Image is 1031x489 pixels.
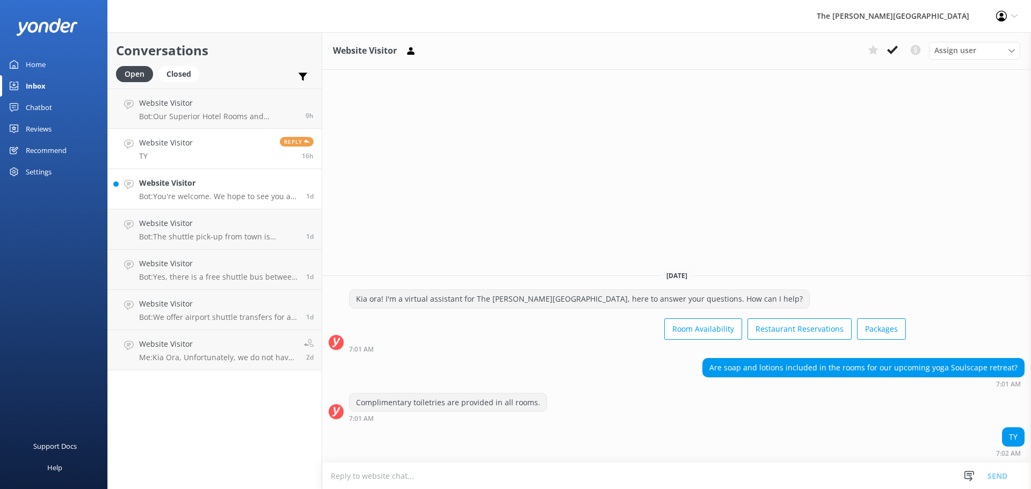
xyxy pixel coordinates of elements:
span: Oct 06 2025 02:57pm (UTC +13:00) Pacific/Auckland [306,272,314,281]
strong: 7:01 AM [349,346,374,353]
div: Oct 07 2025 07:02am (UTC +13:00) Pacific/Auckland [996,449,1025,457]
div: Support Docs [33,435,77,457]
div: Open [116,66,153,82]
div: Closed [158,66,199,82]
div: Complimentary toiletries are provided in all rooms. [350,393,547,412]
span: Oct 05 2025 06:45pm (UTC +13:00) Pacific/Auckland [306,353,314,362]
span: Oct 07 2025 01:12pm (UTC +13:00) Pacific/Auckland [306,111,314,120]
h4: Website Visitor [139,217,298,229]
p: Bot: The shuttle pick-up from town is outside the [PERSON_NAME][GEOGRAPHIC_DATA], [STREET_ADDRESS]. [139,232,298,242]
div: Help [47,457,62,478]
strong: 7:02 AM [996,450,1021,457]
div: Assign User [929,42,1020,59]
div: Chatbot [26,97,52,118]
button: Room Availability [664,318,742,340]
div: Oct 07 2025 07:01am (UTC +13:00) Pacific/Auckland [702,380,1025,388]
span: Oct 07 2025 07:02am (UTC +13:00) Pacific/Auckland [302,151,314,160]
p: Bot: Yes, there is a free shuttle bus between [GEOGRAPHIC_DATA] downtown and the hotel. The shutt... [139,272,298,282]
button: Restaurant Reservations [747,318,852,340]
span: Oct 06 2025 07:45pm (UTC +13:00) Pacific/Auckland [306,192,314,201]
a: Website VisitorBot:You're welcome. We hope to see you at The [PERSON_NAME][GEOGRAPHIC_DATA] soon!1d [108,169,322,209]
p: Bot: We offer airport shuttle transfers for an additional charge. Please contact our concierge te... [139,312,298,322]
h4: Website Visitor [139,258,298,269]
div: Inbox [26,75,46,97]
h3: Website Visitor [333,44,397,58]
a: Closed [158,68,205,79]
h2: Conversations [116,40,314,61]
strong: 7:01 AM [349,415,374,422]
a: Website VisitorBot:The shuttle pick-up from town is outside the [PERSON_NAME][GEOGRAPHIC_DATA], [... [108,209,322,250]
a: Website VisitorBot:We offer airport shuttle transfers for an additional charge. Please contact ou... [108,290,322,330]
h4: Website Visitor [139,97,297,109]
h4: Website Visitor [139,298,298,310]
div: Are soap and lotions included in the rooms for our upcoming yoga Soulscape retreat? [703,359,1024,377]
a: Website VisitorBot:Our Superior Hotel Rooms and Executive Lake View Three Bedroom Apartments feat... [108,89,322,129]
p: Me: Kia Ora, Unfortunately, we do not have any availability tonight in our restaurant. Nga mihi n... [139,353,296,362]
div: Oct 07 2025 07:01am (UTC +13:00) Pacific/Auckland [349,414,547,422]
img: yonder-white-logo.png [16,18,78,36]
div: Recommend [26,140,67,161]
div: Oct 07 2025 07:01am (UTC +13:00) Pacific/Auckland [349,345,906,353]
a: Open [116,68,158,79]
div: Home [26,54,46,75]
span: [DATE] [660,271,694,280]
h4: Website Visitor [139,338,296,350]
span: Assign user [934,45,976,56]
span: Oct 06 2025 01:47pm (UTC +13:00) Pacific/Auckland [306,312,314,322]
a: Website VisitorBot:Yes, there is a free shuttle bus between [GEOGRAPHIC_DATA] downtown and the ho... [108,250,322,290]
a: Website VisitorMe:Kia Ora, Unfortunately, we do not have any availability tonight in our restaura... [108,330,322,370]
div: TY [1003,428,1024,446]
p: Bot: Our Superior Hotel Rooms and Executive Lake View Three Bedroom Apartments feature a luxuriou... [139,112,297,121]
span: Oct 06 2025 03:42pm (UTC +13:00) Pacific/Auckland [306,232,314,241]
div: Kia ora! I'm a virtual assistant for The [PERSON_NAME][GEOGRAPHIC_DATA], here to answer your ques... [350,290,809,308]
h4: Website Visitor [139,137,193,149]
div: Settings [26,161,52,183]
div: Reviews [26,118,52,140]
p: TY [139,151,193,161]
button: Packages [857,318,906,340]
strong: 7:01 AM [996,381,1021,388]
p: Bot: You're welcome. We hope to see you at The [PERSON_NAME][GEOGRAPHIC_DATA] soon! [139,192,298,201]
a: Website VisitorTYReply16h [108,129,322,169]
span: Reply [280,137,314,147]
h4: Website Visitor [139,177,298,189]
